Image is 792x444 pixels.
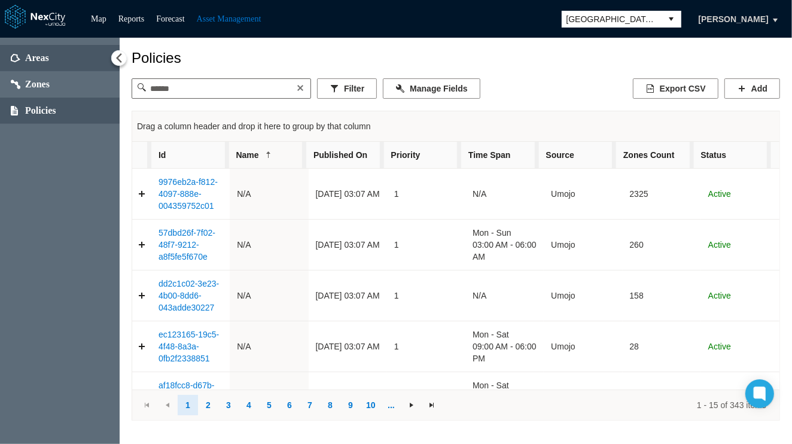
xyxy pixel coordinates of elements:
[623,321,701,372] td: 28
[361,395,381,415] a: undefined 10
[686,9,781,29] button: [PERSON_NAME]
[197,14,261,23] a: Asset Management
[473,329,537,340] span: Mon - Sat
[11,80,20,89] img: zones.svg
[387,169,465,220] td: 1
[387,321,465,372] td: 1
[132,284,151,308] a: Expand detail row
[320,395,340,415] a: undefined 8
[701,149,727,161] span: Status
[198,395,218,415] a: undefined 2
[662,11,681,28] button: select
[132,334,151,358] a: Expand detail row
[91,14,106,23] a: Map
[340,395,361,415] a: undefined 9
[230,220,308,270] td: N/A
[623,270,701,321] td: 158
[708,291,731,300] span: Active
[132,182,151,206] a: Expand detail row
[387,220,465,270] td: 1
[544,270,622,321] td: Umojo
[137,115,775,137] div: Drag a column header and drop it here to group by that column
[623,372,701,423] td: 80
[317,78,377,99] button: Filter
[159,177,218,211] a: 9976eb2a-f812-4097-888e-004359752c01
[544,169,622,220] td: Umojo
[544,321,622,372] td: Umojo
[309,220,387,270] td: [DATE] 03:07 AM
[660,83,706,95] span: Export CSV
[465,270,544,321] td: N/A
[387,270,465,321] td: 1
[132,233,151,257] a: Expand detail row
[473,227,537,239] span: Mon - Sun
[309,321,387,372] td: [DATE] 03:07 AM
[751,83,767,95] span: Add
[422,395,442,415] a: Go to the last page
[159,330,219,363] a: ec123165-19c5-4f48-8a3a-0fb2f2338851
[279,395,300,415] a: undefined 6
[546,149,574,161] span: Source
[218,395,239,415] a: undefined 3
[473,239,537,263] span: 03:00 AM - 06:00 AM
[708,240,731,250] span: Active
[473,340,537,364] span: 09:00 AM - 06:00 PM
[708,189,731,199] span: Active
[623,169,701,220] td: 2325
[25,78,50,90] span: Zones
[387,372,465,423] td: 1
[309,169,387,220] td: [DATE] 03:07 AM
[178,395,198,415] a: undefined 1
[156,14,184,23] a: Forecast
[259,395,279,415] a: undefined 5
[566,13,657,25] span: [GEOGRAPHIC_DATA][PERSON_NAME]
[239,395,259,415] a: undefined 4
[465,169,544,220] td: N/A
[25,105,56,117] span: Policies
[623,149,675,161] span: Zones Count
[230,169,308,220] td: N/A
[633,78,718,99] button: Export CSV
[699,13,769,25] span: [PERSON_NAME]
[468,149,511,161] span: Time Span
[159,228,215,261] a: 57dbd26f-7f02-48f7-9212-a8f5fe5f670e
[132,385,151,409] a: Expand detail row
[401,395,422,415] a: Go to the next page
[544,372,622,423] td: Umojo
[159,149,166,161] span: Id
[300,395,320,415] a: undefined 7
[391,149,421,161] span: Priority
[383,78,480,99] button: Manage Fields
[309,270,387,321] td: [DATE] 03:07 AM
[708,342,731,351] span: Active
[473,379,537,391] span: Mon - Sat
[25,52,49,64] span: Areas
[159,381,214,414] a: af18fcc8-d67b-474b-a062-ca53d584b1a1
[118,14,145,23] a: Reports
[159,279,219,312] a: dd2c1c02-3e23-4b00-8dd6-043adde30227
[450,399,766,411] div: 1 - 15 of 343 items
[236,149,259,161] span: Name
[381,395,401,415] a: ...
[313,149,367,161] span: Published On
[544,220,622,270] td: Umojo
[230,372,308,423] td: N/A
[309,372,387,423] td: [DATE] 03:07 AM
[11,106,18,115] img: policies.svg
[344,83,364,95] span: Filter
[230,270,308,321] td: N/A
[11,54,20,62] img: areas.svg
[724,78,780,99] button: Add
[623,220,701,270] td: 260
[410,83,467,95] span: Manage Fields
[132,50,780,66] div: Policies
[230,321,308,372] td: N/A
